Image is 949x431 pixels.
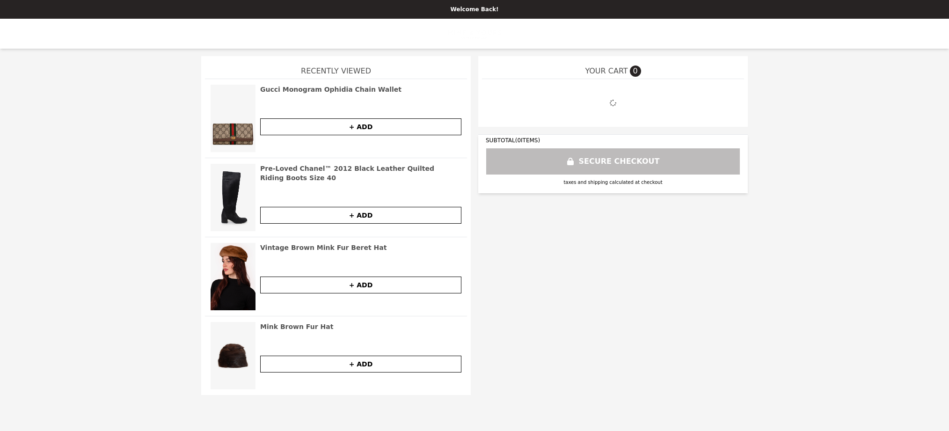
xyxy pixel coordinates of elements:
[211,243,255,310] img: Vintage Brown Mink Fur Beret Hat
[6,6,943,13] p: Welcome Back!
[211,322,255,389] img: Mink Brown Fur Hat
[211,164,255,231] img: Pre-Loved Chanel™ 2012 Black Leather Quilted Riding Boots Size 40
[630,66,641,77] span: 0
[260,207,461,224] button: + ADD
[211,85,255,152] img: Gucci Monogram Ophidia Chain Wallet
[486,137,515,144] span: SUBTOTAL
[260,118,461,135] button: + ADD
[260,164,458,183] h2: Pre-Loved Chanel™ 2012 Black Leather Quilted Riding Boots Size 40
[260,356,461,373] button: + ADD
[260,243,387,252] h2: Vintage Brown Mink Fur Beret Hat
[260,322,333,331] h2: Mink Brown Fur Hat
[260,85,401,94] h2: Gucci Monogram Ophidia Chain Wallet
[486,179,740,186] div: taxes and shipping calculated at checkout
[260,277,461,293] button: + ADD
[585,66,628,77] span: YOUR CART
[205,56,467,79] h1: Recently Viewed
[447,24,501,43] img: Brand Logo
[515,137,540,144] span: ( 0 ITEMS)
